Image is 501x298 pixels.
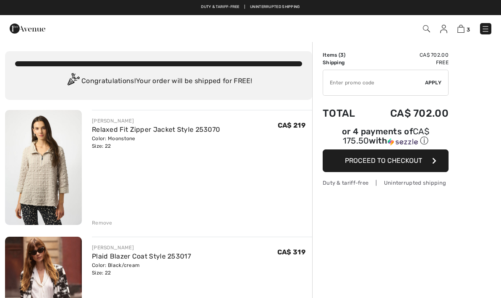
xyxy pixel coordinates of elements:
[323,128,449,146] div: or 4 payments of with
[65,73,81,90] img: Congratulation2.svg
[368,51,449,59] td: CA$ 702.00
[340,52,344,58] span: 3
[423,25,430,32] img: Search
[323,70,425,95] input: Promo code
[92,252,191,260] a: Plaid Blazer Coat Style 253017
[15,73,302,90] div: Congratulations! Your order will be shipped for FREE!
[92,135,220,150] div: Color: Moonstone Size: 22
[368,99,449,128] td: CA$ 702.00
[277,248,305,256] span: CA$ 319
[425,79,442,86] span: Apply
[92,261,191,277] div: Color: Black/cream Size: 22
[92,244,191,251] div: [PERSON_NAME]
[368,59,449,66] td: Free
[481,25,490,33] img: Menu
[10,24,45,32] a: 1ère Avenue
[467,26,470,33] span: 3
[323,128,449,149] div: or 4 payments ofCA$ 175.50withSezzle Click to learn more about Sezzle
[323,179,449,187] div: Duty & tariff-free | Uninterrupted shipping
[92,125,220,133] a: Relaxed Fit Zipper Jacket Style 253070
[388,138,418,146] img: Sezzle
[323,99,368,128] td: Total
[92,117,220,125] div: [PERSON_NAME]
[440,25,447,33] img: My Info
[345,157,422,165] span: Proceed to Checkout
[92,219,112,227] div: Remove
[323,51,368,59] td: Items ( )
[343,126,429,146] span: CA$ 175.50
[323,149,449,172] button: Proceed to Checkout
[10,20,45,37] img: 1ère Avenue
[457,24,470,34] a: 3
[278,121,305,129] span: CA$ 219
[323,59,368,66] td: Shipping
[457,25,464,33] img: Shopping Bag
[5,110,82,225] img: Relaxed Fit Zipper Jacket Style 253070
